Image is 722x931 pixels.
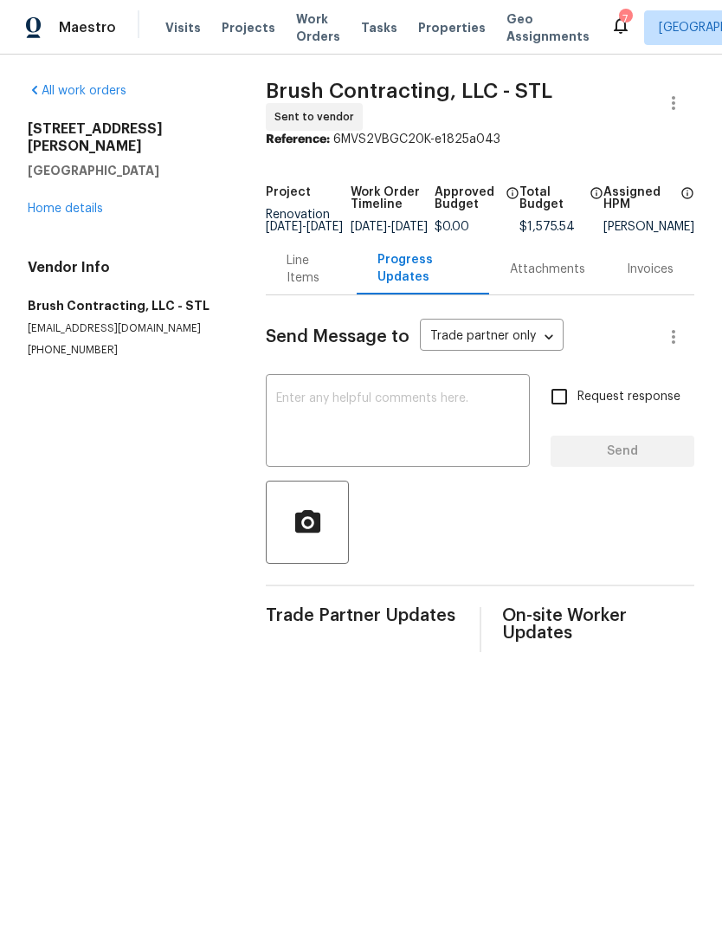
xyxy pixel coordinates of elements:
[28,162,224,179] h5: [GEOGRAPHIC_DATA]
[306,221,343,233] span: [DATE]
[266,133,330,145] b: Reference:
[377,251,469,286] div: Progress Updates
[590,186,603,221] span: The total cost of line items that have been proposed by Opendoor. This sum includes line items th...
[28,203,103,215] a: Home details
[287,252,335,287] div: Line Items
[506,10,590,45] span: Geo Assignments
[506,186,519,221] span: The total cost of line items that have been approved by both Opendoor and the Trade Partner. This...
[577,388,680,406] span: Request response
[619,10,631,28] div: 7
[361,22,397,34] span: Tasks
[28,297,224,314] h5: Brush Contracting, LLC - STL
[435,186,500,210] h5: Approved Budget
[28,259,224,276] h4: Vendor Info
[266,328,409,346] span: Send Message to
[165,19,201,36] span: Visits
[519,186,585,210] h5: Total Budget
[603,186,675,210] h5: Assigned HPM
[266,131,694,148] div: 6MVS2VBGC20K-e1825a043
[680,186,694,221] span: The hpm assigned to this work order.
[28,321,224,336] p: [EMAIL_ADDRESS][DOMAIN_NAME]
[266,221,302,233] span: [DATE]
[266,81,552,101] span: Brush Contracting, LLC - STL
[59,19,116,36] span: Maestro
[519,221,575,233] span: $1,575.54
[420,323,564,352] div: Trade partner only
[435,221,469,233] span: $0.00
[28,120,224,155] h2: [STREET_ADDRESS][PERSON_NAME]
[28,343,224,358] p: [PHONE_NUMBER]
[296,10,340,45] span: Work Orders
[351,221,428,233] span: -
[351,221,387,233] span: [DATE]
[266,186,311,198] h5: Project
[510,261,585,278] div: Attachments
[418,19,486,36] span: Properties
[627,261,674,278] div: Invoices
[266,221,343,233] span: -
[274,108,361,126] span: Sent to vendor
[502,607,695,642] span: On-site Worker Updates
[603,221,694,233] div: [PERSON_NAME]
[222,19,275,36] span: Projects
[351,186,435,210] h5: Work Order Timeline
[28,85,126,97] a: All work orders
[266,209,343,233] span: Renovation
[266,607,459,624] span: Trade Partner Updates
[391,221,428,233] span: [DATE]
